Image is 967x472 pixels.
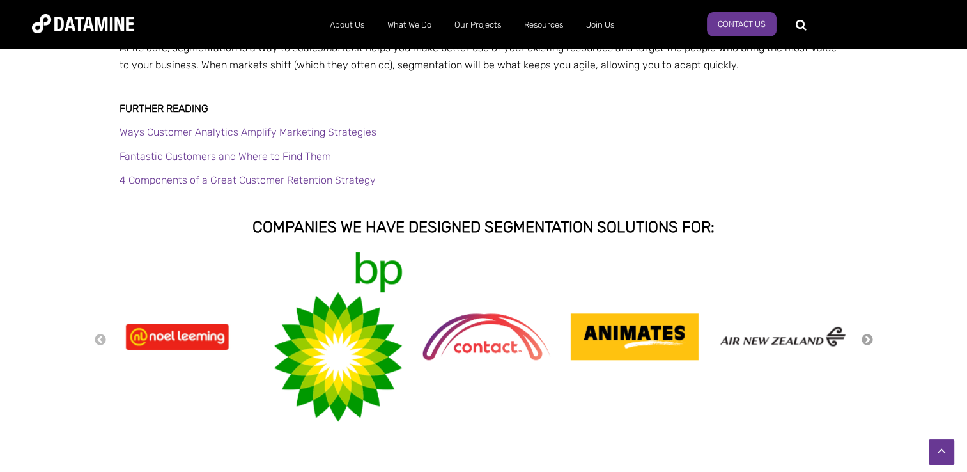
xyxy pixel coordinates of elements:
a: 4 Components of a Great Customer Retention Strategy [120,174,376,186]
a: About Us [318,8,376,42]
a: Our Projects [443,8,513,42]
a: Ways Customer Analytics Amplify Marketing Strategies [120,126,376,138]
a: Fantastic Customers and Where to Find Them [120,150,331,162]
a: Resources [513,8,575,42]
span: COMPANIES WE HAVE DESIGNED SEGMENTATION SOLUTIONS FOR: [252,218,715,236]
a: Contact Us [707,12,777,36]
a: What We Do [376,8,443,42]
span: FURTHER READING [120,102,208,114]
button: Previous [94,333,107,347]
img: Datamine [32,14,134,33]
button: Next [861,333,874,347]
a: Join Us [575,8,626,42]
